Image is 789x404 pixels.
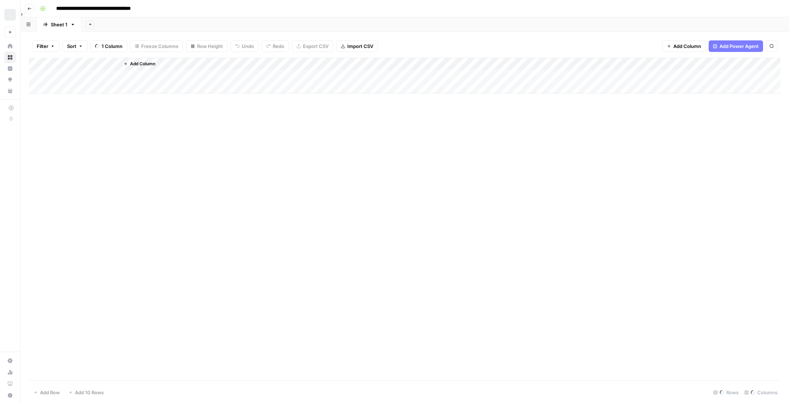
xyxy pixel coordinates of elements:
a: Home [4,40,16,52]
span: Add Column [673,43,701,50]
div: Rows [710,387,741,398]
button: Undo [231,40,259,52]
span: Export CSV [303,43,329,50]
button: Filter [32,40,59,52]
span: Freeze Columns [141,43,178,50]
span: Import CSV [347,43,373,50]
a: Opportunities [4,74,16,85]
div: Sheet 1 [51,21,67,28]
button: Add Column [121,59,158,69]
button: Add Column [662,40,706,52]
a: Sheet 1 [37,17,81,32]
button: Import CSV [336,40,378,52]
a: Insights [4,63,16,74]
button: Help + Support [4,390,16,401]
span: Row Height [197,43,223,50]
span: Undo [242,43,254,50]
span: Sort [67,43,76,50]
div: Columns [741,387,780,398]
span: Add Row [40,389,60,396]
a: Your Data [4,85,16,97]
span: Redo [273,43,284,50]
button: Add Row [29,387,64,398]
button: Add 10 Rows [64,387,108,398]
button: Row Height [186,40,228,52]
button: Sort [62,40,88,52]
span: 1 Column [102,43,122,50]
button: Export CSV [292,40,333,52]
a: Settings [4,355,16,366]
a: Usage [4,366,16,378]
button: Add Power Agent [709,40,763,52]
span: Add Column [130,61,155,67]
button: Freeze Columns [130,40,183,52]
button: Redo [262,40,289,52]
a: Browse [4,52,16,63]
button: 1 Column [90,40,127,52]
span: Filter [37,43,48,50]
a: Learning Hub [4,378,16,390]
span: Add Power Agent [719,43,759,50]
span: Add 10 Rows [75,389,104,396]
